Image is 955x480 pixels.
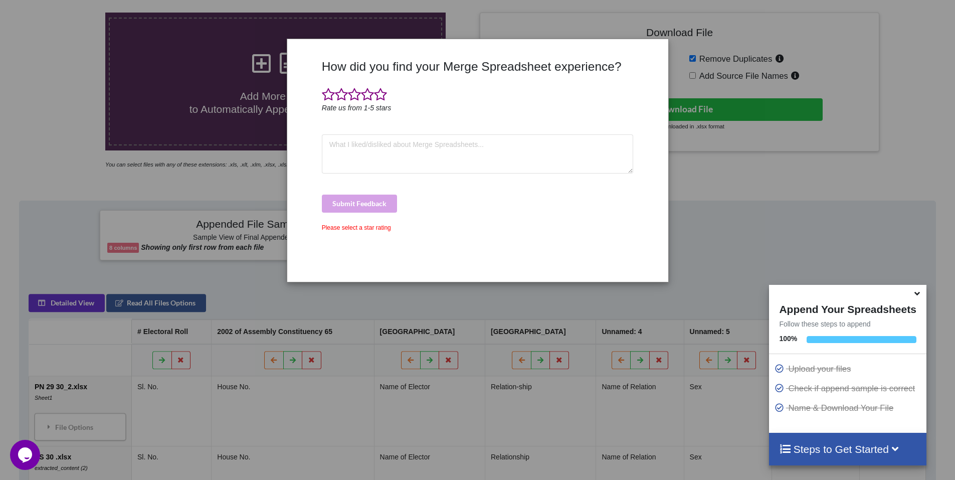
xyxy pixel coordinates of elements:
[322,59,634,74] h3: How did you find your Merge Spreadsheet experience?
[769,300,926,315] h4: Append Your Spreadsheets
[779,335,797,343] b: 100 %
[322,104,392,112] i: Rate us from 1-5 stars
[774,363,923,375] p: Upload your files
[774,402,923,414] p: Name & Download Your File
[769,319,926,329] p: Follow these steps to append
[779,443,916,455] h4: Steps to Get Started
[10,440,42,470] iframe: chat widget
[322,223,634,232] div: Please select a star rating
[774,382,923,395] p: Check if append sample is correct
